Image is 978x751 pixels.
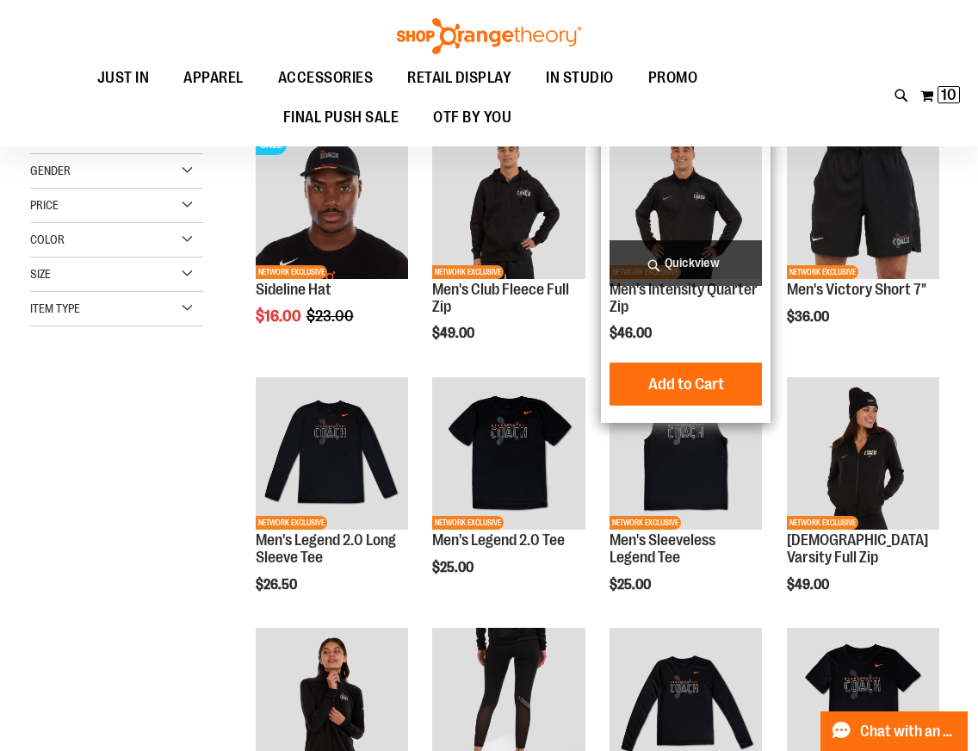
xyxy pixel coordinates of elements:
[631,59,715,98] a: PROMO
[432,126,585,281] a: OTF Mens Coach FA23 Club Fleece Full Zip - Black primary imageNETWORK EXCLUSIVE
[787,281,926,298] a: Men's Victory Short 7"
[591,363,781,406] button: Add to Cart
[407,59,511,97] span: RETAIL DISPLAY
[247,369,417,636] div: product
[424,369,593,619] div: product
[610,326,654,341] span: $46.00
[266,98,417,138] a: FINAL PUSH SALE
[394,18,584,54] img: Shop Orangetheory
[787,126,939,278] img: OTF Mens Coach FA23 Victory Short - Black primary image
[416,98,529,138] a: OTF BY YOU
[30,267,51,281] span: Size
[610,240,762,286] a: Quickview
[166,59,261,98] a: APPAREL
[30,164,71,177] span: Gender
[610,281,758,315] a: Men's Intensity Quarter Zip
[306,307,356,325] span: $23.00
[610,126,762,281] a: OTF Mens Coach FA23 Intensity Quarter Zip - Black primary imageNETWORK EXCLUSIVE
[256,126,408,281] a: Sideline Hat primary imageSALENETWORK EXCLUSIVE
[941,86,956,103] span: 10
[648,375,724,394] span: Add to Cart
[432,265,504,279] span: NETWORK EXCLUSIVE
[278,59,374,97] span: ACCESSORIES
[787,377,939,530] img: OTF Ladies Coach FA23 Varsity Full Zip - Black primary image
[432,531,565,549] a: Men's Legend 2.0 Tee
[256,577,300,593] span: $26.50
[610,531,715,566] a: Men's Sleeveless Legend Tee
[432,377,585,530] img: OTF Mens Coach FA23 Legend 2.0 SS Tee - Black primary image
[432,281,569,315] a: Men's Club Fleece Full Zip
[432,126,585,278] img: OTF Mens Coach FA23 Club Fleece Full Zip - Black primary image
[256,281,331,298] a: Sideline Hat
[778,117,948,368] div: product
[30,301,80,315] span: Item Type
[432,516,504,530] span: NETWORK EXCLUSIVE
[432,326,477,341] span: $49.00
[433,98,511,137] span: OTF BY YOU
[390,59,529,98] a: RETAIL DISPLAY
[648,59,698,97] span: PROMO
[256,307,304,325] span: $16.00
[432,560,476,575] span: $25.00
[256,265,327,279] span: NETWORK EXCLUSIVE
[610,377,762,532] a: OTF Mens Coach FA23 Legend Sleeveless Tee - Black primary imageNETWORK EXCLUSIVE
[30,233,65,246] span: Color
[261,59,391,98] a: ACCESSORIES
[256,377,408,530] img: OTF Mens Coach FA23 Legend 2.0 LS Tee - Black primary image
[283,98,399,137] span: FINAL PUSH SALE
[601,369,771,636] div: product
[30,198,59,212] span: Price
[546,59,614,97] span: IN STUDIO
[432,377,585,532] a: OTF Mens Coach FA23 Legend 2.0 SS Tee - Black primary imageNETWORK EXCLUSIVE
[529,59,631,97] a: IN STUDIO
[787,516,858,530] span: NETWORK EXCLUSIVE
[787,531,928,566] a: [DEMOGRAPHIC_DATA] Varsity Full Zip
[256,531,396,566] a: Men's Legend 2.0 Long Sleeve Tee
[820,711,969,751] button: Chat with an Expert
[601,117,771,423] div: product
[97,59,150,97] span: JUST IN
[787,577,832,593] span: $49.00
[610,377,762,530] img: OTF Mens Coach FA23 Legend Sleeveless Tee - Black primary image
[610,577,653,593] span: $25.00
[80,59,167,98] a: JUST IN
[183,59,244,97] span: APPAREL
[787,309,832,325] span: $36.00
[778,369,948,636] div: product
[256,377,408,532] a: OTF Mens Coach FA23 Legend 2.0 LS Tee - Black primary imageNETWORK EXCLUSIVE
[247,117,417,368] div: product
[787,126,939,281] a: OTF Mens Coach FA23 Victory Short - Black primary imageNETWORK EXCLUSIVE
[610,516,681,530] span: NETWORK EXCLUSIVE
[610,126,762,278] img: OTF Mens Coach FA23 Intensity Quarter Zip - Black primary image
[424,117,593,385] div: product
[860,723,957,740] span: Chat with an Expert
[256,126,408,278] img: Sideline Hat primary image
[787,377,939,532] a: OTF Ladies Coach FA23 Varsity Full Zip - Black primary imageNETWORK EXCLUSIVE
[256,516,327,530] span: NETWORK EXCLUSIVE
[787,265,858,279] span: NETWORK EXCLUSIVE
